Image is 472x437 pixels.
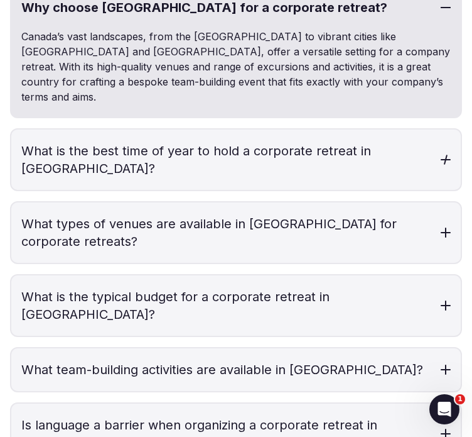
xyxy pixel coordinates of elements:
[455,394,465,404] span: 1
[11,275,461,336] h3: What is the typical budget for a corporate retreat in [GEOGRAPHIC_DATA]?
[11,130,461,190] h3: What is the best time of year to hold a corporate retreat in [GEOGRAPHIC_DATA]?
[11,348,461,391] h3: What team-building activities are available in [GEOGRAPHIC_DATA]?
[21,29,451,104] p: Canada’s vast landscapes, from the [GEOGRAPHIC_DATA] to vibrant cities like [GEOGRAPHIC_DATA] and...
[429,394,459,424] iframe: Intercom live chat
[11,202,461,263] h3: What types of venues are available in [GEOGRAPHIC_DATA] for corporate retreats?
